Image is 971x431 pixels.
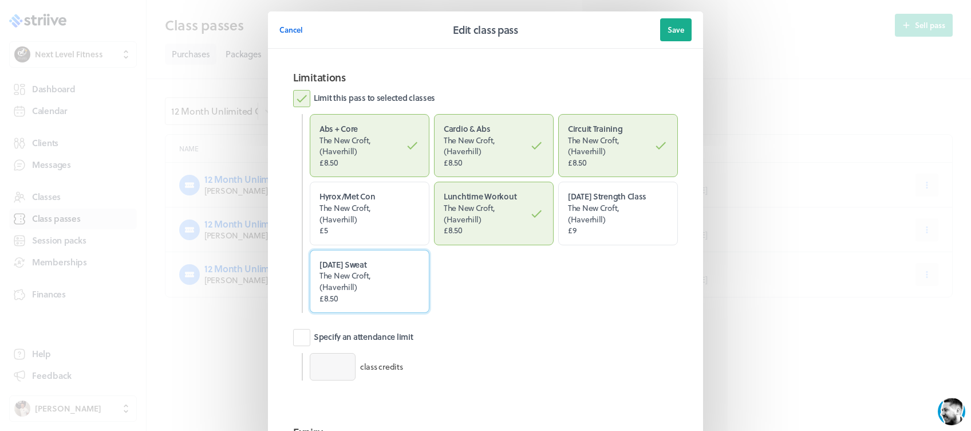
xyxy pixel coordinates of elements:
[64,7,164,19] div: [PERSON_NAME]
[319,270,400,292] span: The New Croft, (Haverhill)
[568,123,623,135] strong: Circuit Training
[179,353,194,363] g: />
[444,202,524,225] span: The New Croft, (Haverhill)
[938,398,965,425] iframe: gist-messenger-bubble-iframe
[444,123,491,135] strong: Cardio & Abs
[279,25,303,35] span: Cancel
[293,69,678,85] h2: Limitations
[64,21,164,29] div: Typically replies in a few minutes
[293,329,413,346] label: Specify an attendance limit
[319,225,400,236] span: £5
[360,361,402,373] span: class credits
[319,123,358,135] strong: Abs + Core
[668,25,684,35] span: Save
[293,90,435,107] label: Limit this pass to selected classes
[660,18,692,41] button: Save
[568,225,649,236] span: £9
[453,22,518,38] h2: Edit class pass
[34,7,215,30] div: US[PERSON_NAME]Typically replies in a few minutes
[319,258,367,271] strong: [DATE] Sweat
[182,355,191,361] tspan: GIF
[444,190,516,202] strong: Lunchtime Workout
[319,190,375,202] strong: Hyrox/Met Con
[568,190,646,202] strong: [DATE] Strength Class
[568,202,649,225] span: The New Croft, (Haverhill)
[319,293,400,304] span: £8.50
[174,343,199,375] button: />GIF
[444,157,524,169] span: £8.50
[568,157,649,169] span: £8.50
[568,135,649,157] span: The New Croft, (Haverhill)
[279,18,303,41] button: Cancel
[444,225,524,236] span: £8.50
[319,202,400,225] span: The New Croft, (Haverhill)
[319,157,400,169] span: £8.50
[444,135,524,157] span: The New Croft, (Haverhill)
[34,8,55,29] img: US
[319,135,400,157] span: The New Croft, (Haverhill)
